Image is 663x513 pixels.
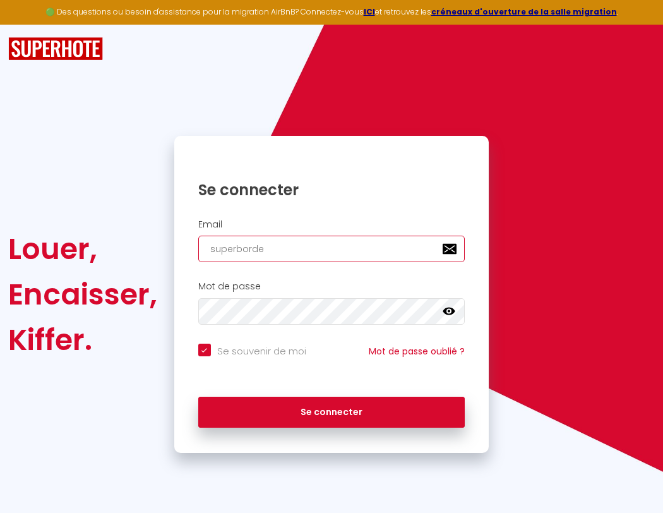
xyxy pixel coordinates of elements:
[198,281,465,292] h2: Mot de passe
[8,226,157,272] div: Louer,
[8,317,157,363] div: Kiffer.
[8,272,157,317] div: Encaisser,
[431,6,617,17] a: créneaux d'ouverture de la salle migration
[364,6,375,17] a: ICI
[198,219,465,230] h2: Email
[198,180,465,200] h1: Se connecter
[369,345,465,358] a: Mot de passe oublié ?
[8,37,103,61] img: SuperHote logo
[198,397,465,428] button: Se connecter
[10,5,48,43] button: Ouvrir le widget de chat LiveChat
[198,236,465,262] input: Ton Email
